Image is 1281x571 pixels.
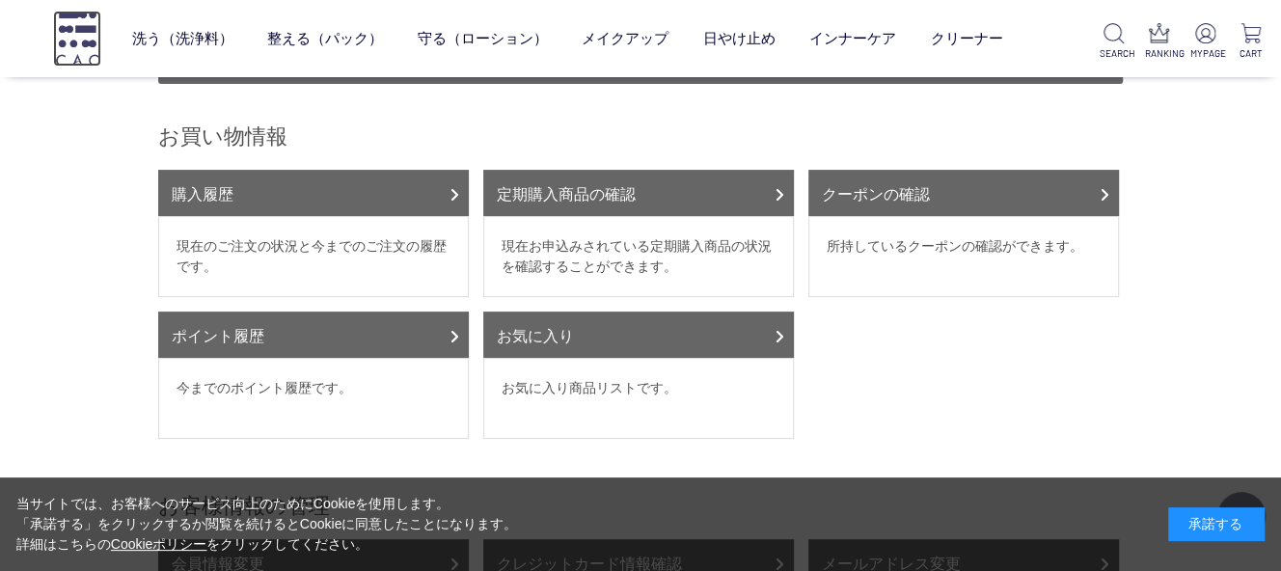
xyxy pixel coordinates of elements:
[158,170,469,216] a: 購入履歴
[1145,46,1174,61] p: RANKING
[111,536,207,552] a: Cookieポリシー
[53,11,101,66] img: logo
[158,312,469,358] a: ポイント履歴
[703,14,776,65] a: 日やけ止め
[418,14,548,65] a: 守る（ローション）
[931,14,1003,65] a: クリーナー
[1237,23,1266,61] a: CART
[158,358,469,439] dd: 今までのポイント履歴です。
[483,358,794,439] dd: お気に入り商品リストです。
[1168,507,1265,541] div: 承諾する
[1190,46,1219,61] p: MYPAGE
[483,216,794,297] dd: 現在お申込みされている定期購入商品の状況を確認することができます。
[1099,23,1128,61] a: SEARCH
[1237,46,1266,61] p: CART
[1099,46,1128,61] p: SEARCH
[132,14,233,65] a: 洗う（洗浄料）
[16,494,518,555] div: 当サイトでは、お客様へのサービス向上のためにCookieを使用します。 「承諾する」をクリックするか閲覧を続けるとCookieに同意したことになります。 詳細はこちらの をクリックしてください。
[483,170,794,216] a: 定期購入商品の確認
[808,170,1119,216] a: クーポンの確認
[1145,23,1174,61] a: RANKING
[809,14,896,65] a: インナーケア
[483,312,794,358] a: お気に入り
[267,14,383,65] a: 整える（パック）
[582,14,668,65] a: メイクアップ
[158,122,1123,150] h2: お買い物情報
[1190,23,1219,61] a: MYPAGE
[808,216,1119,297] dd: 所持しているクーポンの確認ができます。
[158,216,469,297] dd: 現在のご注文の状況と今までのご注文の履歴です。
